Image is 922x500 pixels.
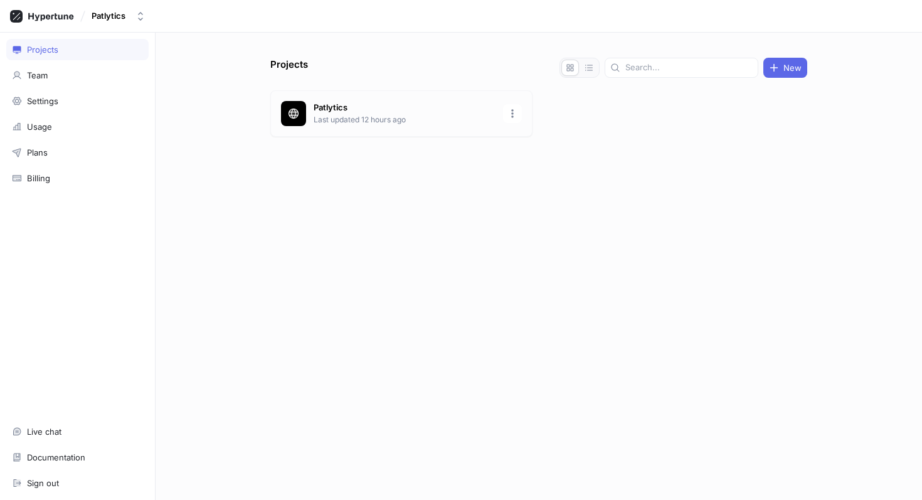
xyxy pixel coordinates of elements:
[6,447,149,468] a: Documentation
[27,45,58,55] div: Projects
[27,70,48,80] div: Team
[27,122,52,132] div: Usage
[27,96,58,106] div: Settings
[625,61,753,74] input: Search...
[6,90,149,112] a: Settings
[314,102,495,114] p: Patlytics
[27,478,59,488] div: Sign out
[270,58,308,78] p: Projects
[27,173,50,183] div: Billing
[6,39,149,60] a: Projects
[6,116,149,137] a: Usage
[6,168,149,189] a: Billing
[87,6,151,26] button: Patlytics
[27,147,48,157] div: Plans
[92,11,125,21] div: Patlytics
[6,142,149,163] a: Plans
[27,452,85,462] div: Documentation
[763,58,807,78] button: New
[27,427,61,437] div: Live chat
[6,65,149,86] a: Team
[783,64,802,72] span: New
[314,114,495,125] p: Last updated 12 hours ago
